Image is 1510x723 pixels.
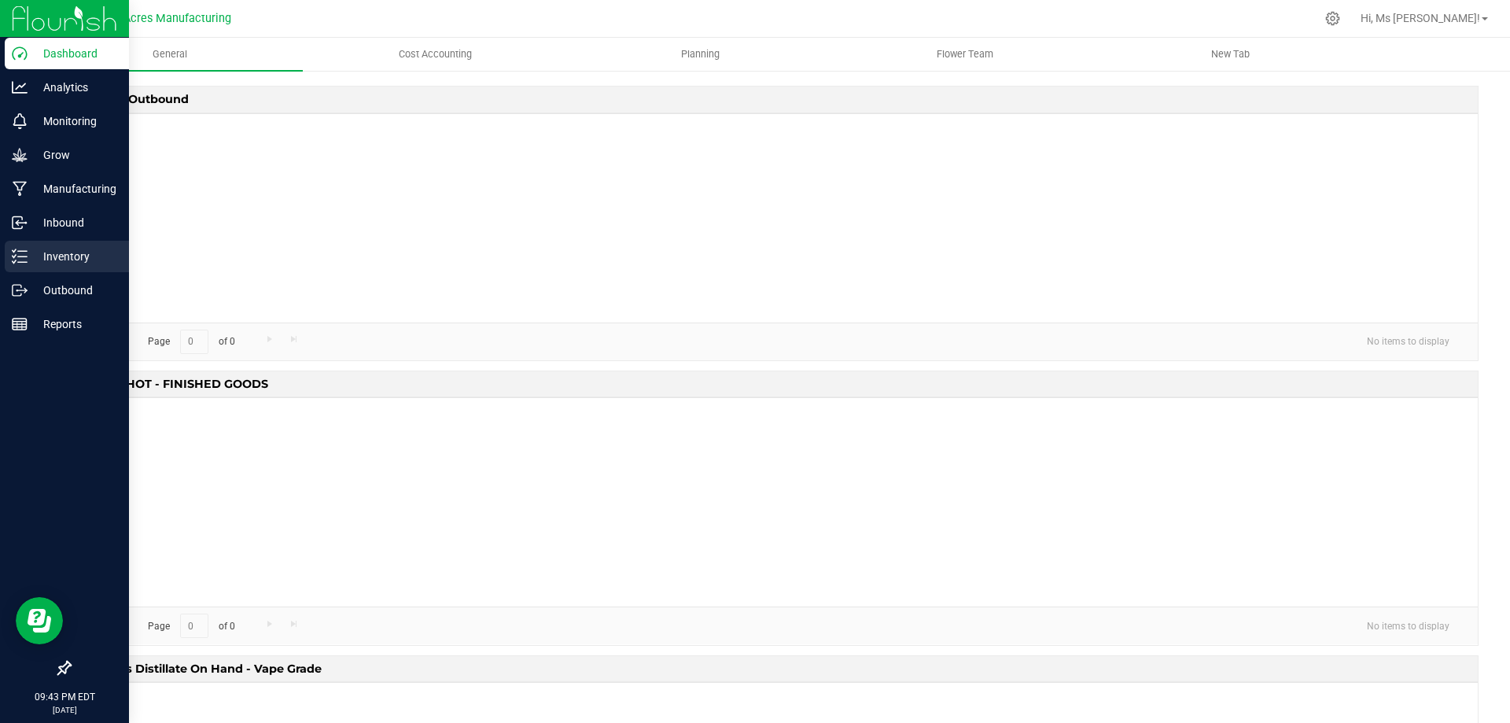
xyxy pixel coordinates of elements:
[12,282,28,298] inline-svg: Outbound
[1190,47,1271,61] span: New Tab
[12,46,28,61] inline-svg: Dashboard
[28,213,122,232] p: Inbound
[12,113,28,129] inline-svg: Monitoring
[915,47,1015,61] span: Flower Team
[28,315,122,334] p: Reports
[568,38,833,71] a: Planning
[12,316,28,332] inline-svg: Reports
[90,12,231,25] span: Green Acres Manufacturing
[303,38,568,71] a: Cost Accounting
[28,78,122,97] p: Analytics
[12,215,28,231] inline-svg: Inbound
[28,281,122,300] p: Outbound
[1354,330,1462,353] span: No items to display
[12,147,28,163] inline-svg: Grow
[377,47,493,61] span: Cost Accounting
[1323,11,1342,26] div: Manage settings
[12,79,28,95] inline-svg: Analytics
[134,330,248,354] span: Page of 0
[12,181,28,197] inline-svg: Manufacturing
[1098,38,1363,71] a: New Tab
[16,597,63,644] iframe: Resource center
[7,690,122,704] p: 09:43 PM EDT
[131,47,208,61] span: General
[28,247,122,266] p: Inventory
[28,112,122,131] p: Monitoring
[134,614,248,638] span: Page of 0
[81,87,193,111] span: [DATE] Outbound
[833,38,1098,71] a: Flower Team
[7,704,122,716] p: [DATE]
[81,371,273,396] span: SNAPSHOT - FINISHED GOODS
[12,249,28,264] inline-svg: Inventory
[28,146,122,164] p: Grow
[1361,12,1480,24] span: Hi, Ms [PERSON_NAME]!
[1354,614,1462,637] span: No items to display
[81,656,326,681] span: 1st Pass Distillate on Hand - Vape Grade
[660,47,741,61] span: Planning
[28,44,122,63] p: Dashboard
[38,38,303,71] a: General
[28,179,122,198] p: Manufacturing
